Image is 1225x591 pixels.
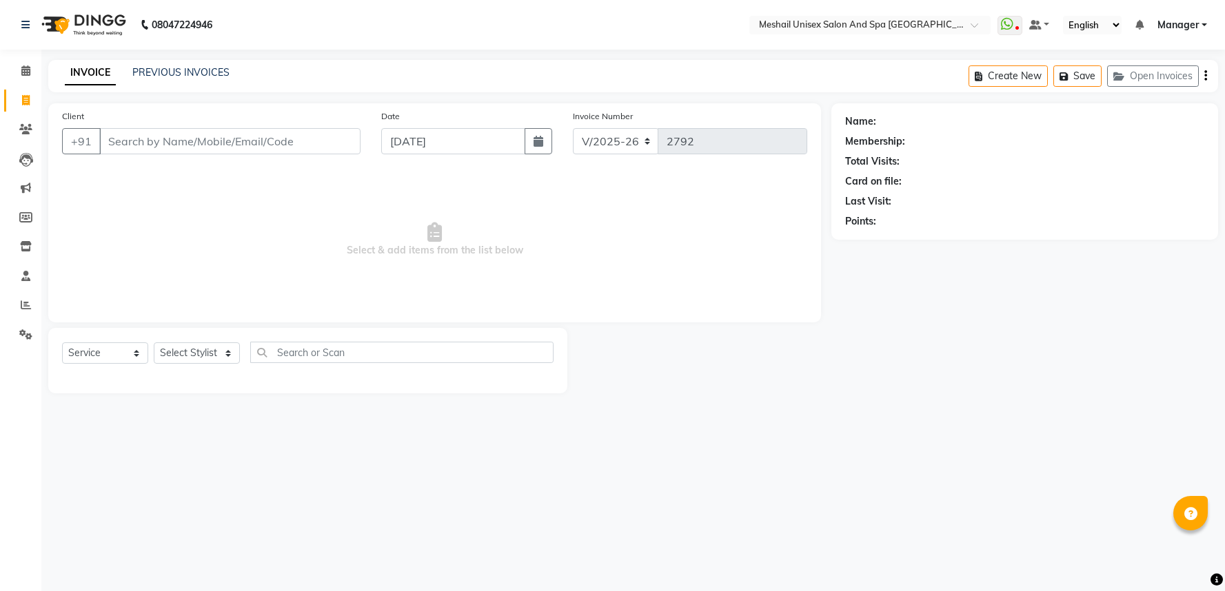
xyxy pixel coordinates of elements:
span: Select & add items from the list below [62,171,807,309]
button: +91 [62,128,101,154]
div: Last Visit: [845,194,891,209]
input: Search or Scan [250,342,554,363]
div: Points: [845,214,876,229]
label: Invoice Number [573,110,633,123]
div: Total Visits: [845,154,900,169]
a: INVOICE [65,61,116,85]
img: logo [35,6,130,44]
a: PREVIOUS INVOICES [132,66,230,79]
div: Card on file: [845,174,902,189]
input: Search by Name/Mobile/Email/Code [99,128,361,154]
span: Manager [1157,18,1199,32]
b: 08047224946 [152,6,212,44]
label: Client [62,110,84,123]
div: Membership: [845,134,905,149]
button: Save [1053,65,1102,87]
button: Create New [969,65,1048,87]
div: Name: [845,114,876,129]
button: Open Invoices [1107,65,1199,87]
label: Date [381,110,400,123]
